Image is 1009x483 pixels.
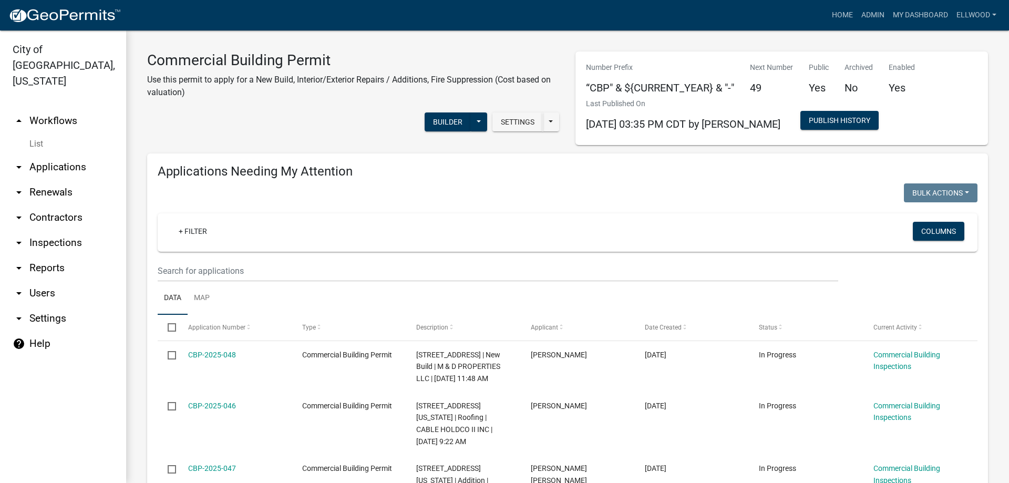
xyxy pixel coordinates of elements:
span: 2229 HIGHLAND AVE N | New Build | M & D PROPERTIES LLC | 10/14/2025 11:48 AM [416,351,500,383]
span: In Progress [759,464,796,472]
span: 09/30/2025 [645,464,666,472]
p: Next Number [750,62,793,73]
button: Settings [492,112,543,131]
h5: “CBP" & ${CURRENT_YEAR} & "-" [586,81,734,94]
span: [DATE] 03:35 PM CDT by [PERSON_NAME] [586,118,780,130]
span: Description [416,324,448,331]
button: Publish History [800,111,879,130]
span: 10/14/2025 [645,351,666,359]
span: Commercial Building Permit [302,464,392,472]
i: arrow_drop_down [13,287,25,300]
i: help [13,337,25,350]
h5: 49 [750,81,793,94]
a: Data [158,282,188,315]
span: Commercial Building Permit [302,402,392,410]
i: arrow_drop_up [13,115,25,127]
p: Archived [845,62,873,73]
datatable-header-cell: Status [749,315,863,340]
h5: No [845,81,873,94]
a: CBP-2025-047 [188,464,236,472]
i: arrow_drop_down [13,186,25,199]
p: Use this permit to apply for a New Build, Interior/Exterior Repairs / Additions, Fire Suppression... [147,74,560,99]
datatable-header-cell: Select [158,315,178,340]
a: CBP-2025-046 [188,402,236,410]
span: Commercial Building Permit [302,351,392,359]
i: arrow_drop_down [13,161,25,173]
span: Applicant [531,324,558,331]
span: In Progress [759,402,796,410]
datatable-header-cell: Date Created [635,315,749,340]
span: Status [759,324,777,331]
p: Number Prefix [586,62,734,73]
span: Type [302,324,316,331]
span: In Progress [759,351,796,359]
input: Search for applications [158,260,838,282]
h5: Yes [809,81,829,94]
wm-modal-confirm: Workflow Publish History [800,117,879,126]
span: 200 MINNESOTA ST N | Roofing | CABLE HOLDCO II INC | 10/08/2025 9:22 AM [416,402,492,446]
p: Public [809,62,829,73]
span: Date Created [645,324,682,331]
a: + Filter [170,222,215,241]
button: Bulk Actions [904,183,977,202]
i: arrow_drop_down [13,262,25,274]
span: Current Activity [873,324,917,331]
a: Ellwood [952,5,1001,25]
datatable-header-cell: Application Number [178,315,292,340]
a: Home [828,5,857,25]
datatable-header-cell: Type [292,315,406,340]
span: Application Number [188,324,245,331]
a: Admin [857,5,889,25]
i: arrow_drop_down [13,237,25,249]
datatable-header-cell: Current Activity [863,315,977,340]
span: Ashley Swenson [531,402,587,410]
span: Mike [531,351,587,359]
p: Enabled [889,62,915,73]
span: 10/02/2025 [645,402,666,410]
a: CBP-2025-048 [188,351,236,359]
a: My Dashboard [889,5,952,25]
a: Commercial Building Inspections [873,351,940,371]
a: Map [188,282,216,315]
a: Commercial Building Inspections [873,402,940,422]
datatable-header-cell: Applicant [521,315,635,340]
h5: Yes [889,81,915,94]
h4: Applications Needing My Attention [158,164,977,179]
i: arrow_drop_down [13,312,25,325]
datatable-header-cell: Description [406,315,520,340]
button: Builder [425,112,471,131]
h3: Commercial Building Permit [147,52,560,69]
i: arrow_drop_down [13,211,25,224]
p: Last Published On [586,98,780,109]
button: Columns [913,222,964,241]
